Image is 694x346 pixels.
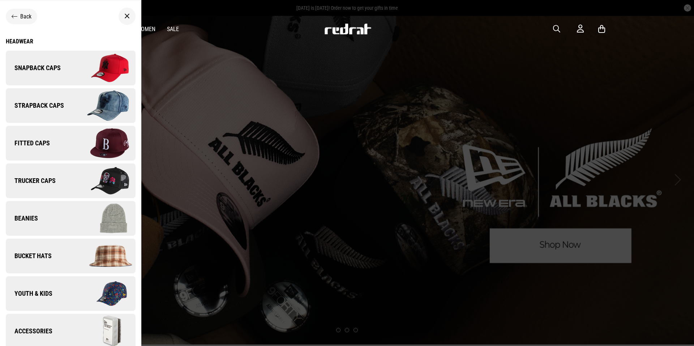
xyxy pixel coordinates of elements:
[70,50,135,86] img: Company
[70,275,135,312] img: Company
[6,214,38,223] span: Beanies
[324,24,372,34] img: Redrat logo
[6,289,52,298] span: Youth & Kids
[137,26,155,33] a: Women
[6,64,61,72] span: Snapback Caps
[6,3,27,25] button: Open LiveChat chat widget
[6,88,136,123] a: Strapback Caps Company
[6,176,56,185] span: Trucker Caps
[70,125,135,161] img: Company
[6,126,136,161] a: Fitted Caps Company
[6,276,136,311] a: Youth & Kids Company
[167,26,179,33] a: Sale
[6,163,136,198] a: Trucker Caps Company
[6,239,136,273] a: Bucket Hats Company
[20,13,31,20] span: Back
[6,327,52,336] span: Accessories
[6,201,136,236] a: Beanies Company
[70,200,135,236] img: Company
[6,252,52,260] span: Bucket Hats
[6,101,64,110] span: Strapback Caps
[6,38,136,45] a: Headwear
[70,87,135,124] img: Company
[6,51,136,85] a: Snapback Caps Company
[70,238,135,274] img: Company
[6,139,50,148] span: Fitted Caps
[70,163,135,199] img: Company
